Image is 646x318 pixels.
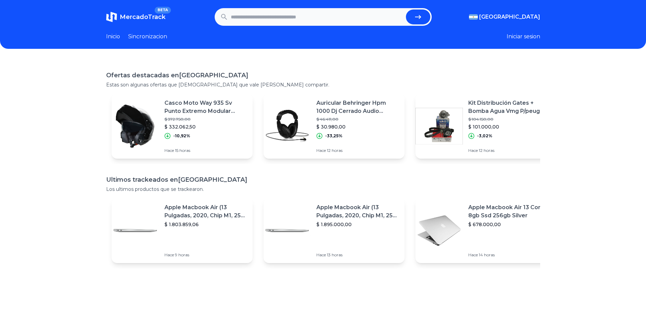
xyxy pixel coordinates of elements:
img: Featured image [263,102,311,150]
img: Featured image [415,207,463,254]
h1: Ultimos trackeados en [GEOGRAPHIC_DATA] [106,175,540,184]
p: $ 678.000,00 [468,221,551,228]
img: MercadoTrack [106,12,117,22]
p: Auricular Behringer Hpm 1000 Dj Cerrado Audio Profesional [316,99,399,115]
img: Argentina [469,14,478,20]
a: Featured imageAuricular Behringer Hpm 1000 Dj Cerrado Audio Profesional$ 46.411,00$ 30.980,00-33,... [263,94,405,159]
p: Hace 13 horas [316,252,399,258]
img: Featured image [112,207,159,254]
img: Featured image [415,102,463,150]
p: Apple Macbook Air 13 Core I5 8gb Ssd 256gb Silver [468,203,551,220]
p: Hace 12 horas [316,148,399,153]
p: Casco Moto Way 935 Sv Punto Extremo Modular Rebatible Negro® [164,99,247,115]
p: $ 332.062,50 [164,123,247,130]
p: Los ultimos productos que se trackearon. [106,186,540,193]
img: Featured image [112,102,159,150]
p: -3,02% [477,133,492,139]
p: Kit Distribución Gates + Bomba Agua Vmg P/peugeot 208 1.5 8v [468,99,551,115]
a: Inicio [106,33,120,41]
span: BETA [155,7,171,14]
a: Featured imageKit Distribución Gates + Bomba Agua Vmg P/peugeot 208 1.5 8v$ 104.150,00$ 101.000,0... [415,94,556,159]
span: MercadoTrack [120,13,165,21]
p: -10,92% [173,133,190,139]
a: Featured imageCasco Moto Way 935 Sv Punto Extremo Modular Rebatible Negro®$ 372.750,00$ 332.062,5... [112,94,253,159]
button: Iniciar sesion [507,33,540,41]
a: Featured imageApple Macbook Air 13 Core I5 8gb Ssd 256gb Silver$ 678.000,00Hace 14 horas [415,198,556,263]
p: $ 46.411,00 [316,117,399,122]
p: Hace 9 horas [164,252,247,258]
h1: Ofertas destacadas en [GEOGRAPHIC_DATA] [106,71,540,80]
p: $ 372.750,00 [164,117,247,122]
p: Hace 15 horas [164,148,247,153]
p: -33,25% [325,133,342,139]
p: Apple Macbook Air (13 Pulgadas, 2020, Chip M1, 256 Gb De Ssd, 8 Gb De Ram) - Plata [316,203,399,220]
a: Featured imageApple Macbook Air (13 Pulgadas, 2020, Chip M1, 256 Gb De Ssd, 8 Gb De Ram) - Plata$... [263,198,405,263]
p: $ 1.895.000,00 [316,221,399,228]
img: Featured image [263,207,311,254]
p: Hace 14 horas [468,252,551,258]
a: Sincronizacion [128,33,167,41]
p: Apple Macbook Air (13 Pulgadas, 2020, Chip M1, 256 Gb De Ssd, 8 Gb De Ram) - Plata [164,203,247,220]
a: Featured imageApple Macbook Air (13 Pulgadas, 2020, Chip M1, 256 Gb De Ssd, 8 Gb De Ram) - Plata$... [112,198,253,263]
a: MercadoTrackBETA [106,12,165,22]
p: Estas son algunas ofertas que [DEMOGRAPHIC_DATA] que vale [PERSON_NAME] compartir. [106,81,540,88]
button: [GEOGRAPHIC_DATA] [469,13,540,21]
p: $ 30.980,00 [316,123,399,130]
p: $ 104.150,00 [468,117,551,122]
p: $ 101.000,00 [468,123,551,130]
p: $ 1.803.859,06 [164,221,247,228]
p: Hace 12 horas [468,148,551,153]
span: [GEOGRAPHIC_DATA] [479,13,540,21]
